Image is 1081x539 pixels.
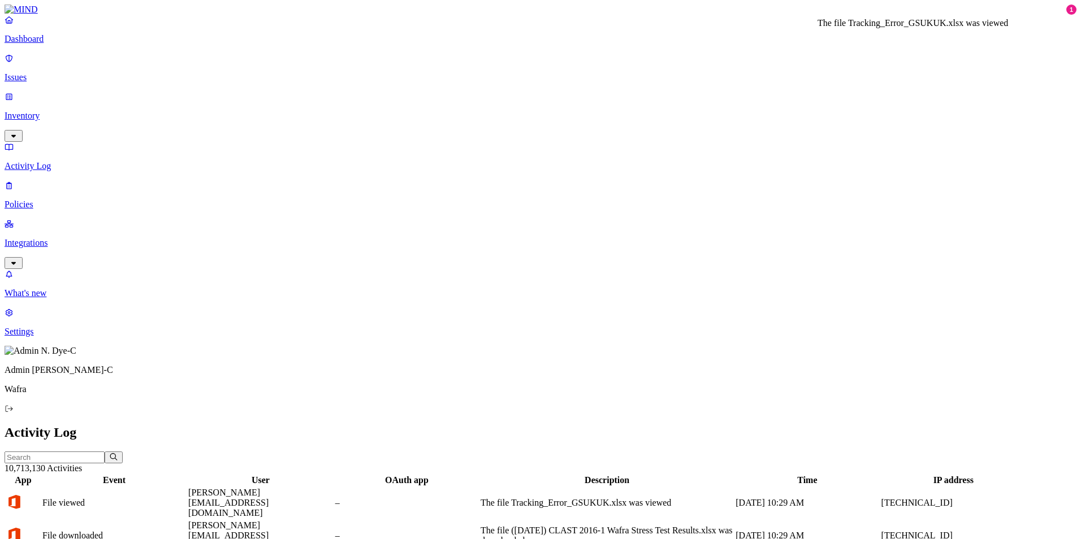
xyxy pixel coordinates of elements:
div: The file Tracking_Error_GSUKUK.xlsx was viewed [818,18,1008,28]
p: Issues [5,72,1076,82]
input: Search [5,451,105,463]
span: [PERSON_NAME][EMAIL_ADDRESS][DOMAIN_NAME] [188,488,269,518]
p: Policies [5,199,1076,210]
span: – [335,498,340,507]
span: [DATE] 10:29 AM [736,498,804,507]
p: Integrations [5,238,1076,248]
p: What's new [5,288,1076,298]
span: 10,713,130 Activities [5,463,82,473]
div: The file Tracking_Error_GSUKUK.xlsx was viewed [481,498,733,508]
div: OAuth app [335,475,478,485]
p: Inventory [5,111,1076,121]
div: App [6,475,40,485]
img: Admin N. Dye-C [5,346,76,356]
div: Description [481,475,733,485]
div: Time [736,475,879,485]
div: 1 [1066,5,1076,15]
p: Dashboard [5,34,1076,44]
div: User [188,475,333,485]
p: Settings [5,327,1076,337]
p: Admin [PERSON_NAME]-C [5,365,1076,375]
p: Wafra [5,384,1076,394]
div: [TECHNICAL_ID] [881,498,1026,508]
div: IP address [881,475,1026,485]
div: File viewed [42,498,186,508]
h2: Activity Log [5,425,1076,440]
img: office-365 [6,494,22,510]
div: Event [42,475,186,485]
img: MIND [5,5,38,15]
p: Activity Log [5,161,1076,171]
